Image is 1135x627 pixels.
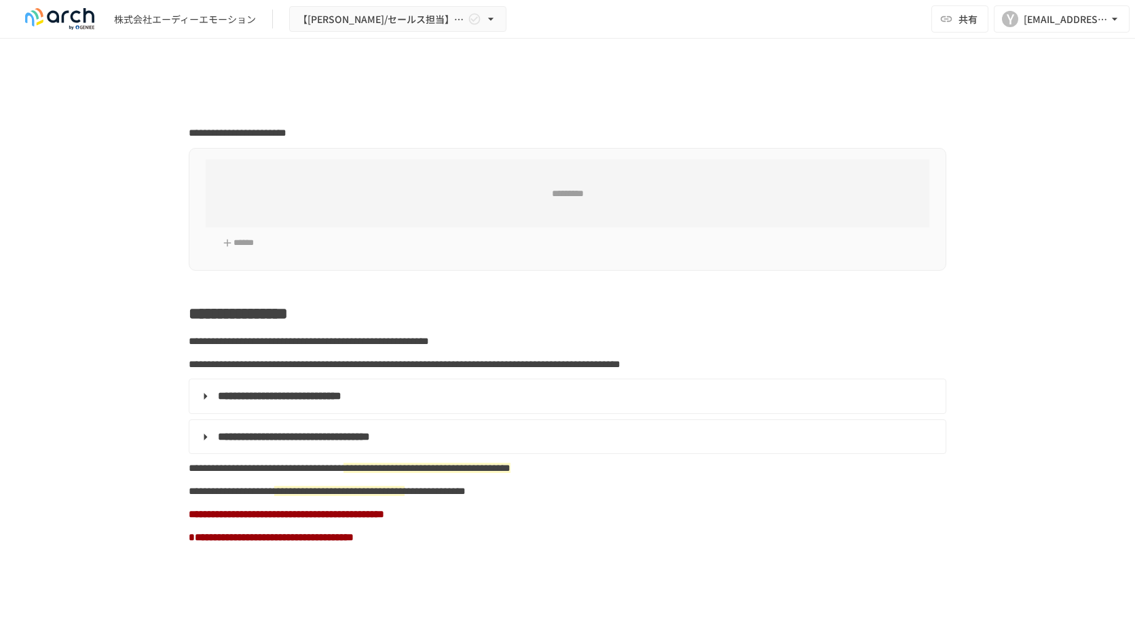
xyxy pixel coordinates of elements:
button: Y[EMAIL_ADDRESS][DOMAIN_NAME] [994,5,1130,33]
div: 株式会社エーディーエモーション [114,12,256,26]
img: logo-default@2x-9cf2c760.svg [16,8,103,30]
button: 【[PERSON_NAME]/セールス担当】株式会社エーディーエモーション様_初期設定サポート [289,6,506,33]
span: 【[PERSON_NAME]/セールス担当】株式会社エーディーエモーション様_初期設定サポート [298,11,465,28]
button: 共有 [931,5,988,33]
div: Y [1002,11,1018,27]
div: [EMAIL_ADDRESS][DOMAIN_NAME] [1024,11,1108,28]
span: 共有 [959,12,978,26]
